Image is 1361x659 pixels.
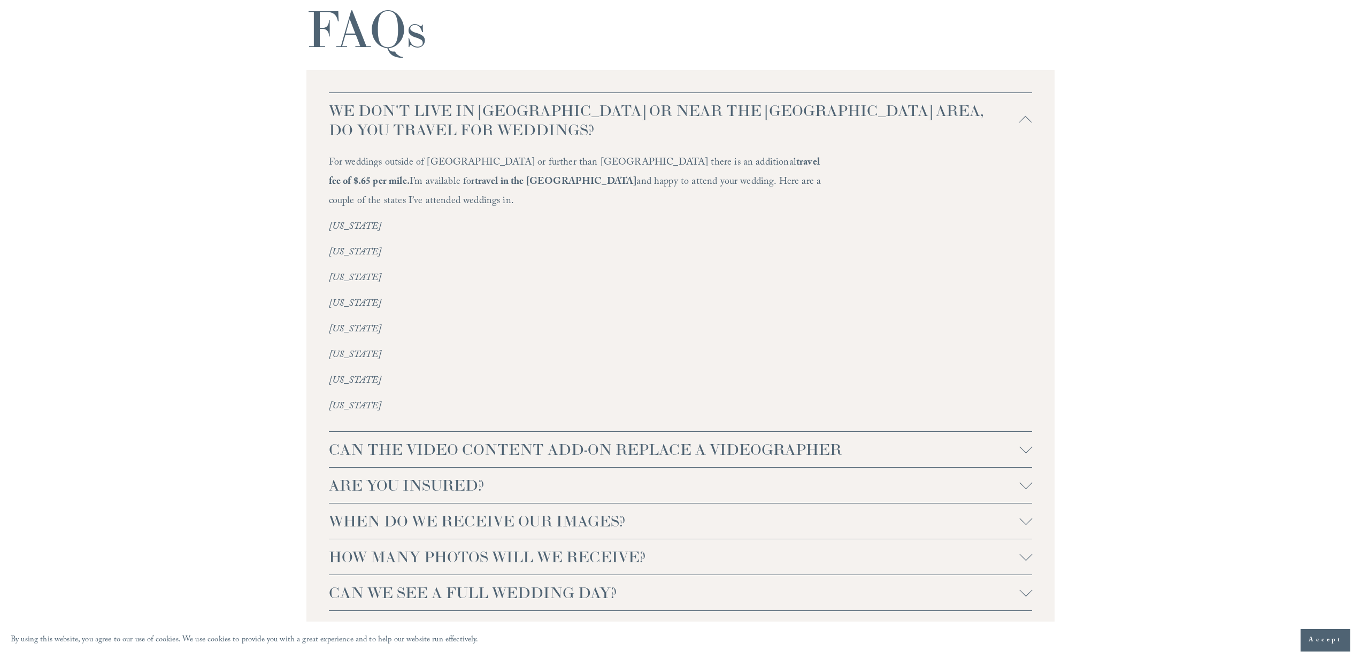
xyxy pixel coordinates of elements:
button: CAN THE VIDEO CONTENT ADD-ON REPLACE A VIDEOGRAPHER [329,432,1033,467]
span: CAN THE VIDEO CONTENT ADD-ON REPLACE A VIDEOGRAPHER [329,440,1020,459]
strong: travel fee of $.65 per mile. [329,155,822,191]
span: HOW MANY PHOTOS WILL WE RECEIVE? [329,547,1020,567]
button: ARE YOU INSURED? [329,468,1033,503]
em: [US_STATE] [329,373,382,390]
span: WE DON'T LIVE IN [GEOGRAPHIC_DATA] OR NEAR THE [GEOGRAPHIC_DATA] AREA, DO YOU TRAVEL FOR WEDDINGS? [329,101,1020,139]
button: WHEN DO WE RECEIVE OUR IMAGES? [329,503,1033,539]
span: CAN WE SEE A FULL WEDDING DAY? [329,583,1020,602]
span: WHEN DO WE RECEIVE OUR IMAGES? [329,511,1020,531]
span: Accept [1309,635,1342,646]
p: By using this website, you agree to our use of cookies. We use cookies to provide you with a grea... [11,633,479,648]
button: HOW MANY PHOTOS WILL WE RECEIVE? [329,539,1033,575]
button: Accept [1301,629,1350,652]
h1: FAQs [306,4,426,55]
em: [US_STATE] [329,296,382,313]
strong: travel in the [GEOGRAPHIC_DATA] [475,174,637,191]
p: For weddings outside of [GEOGRAPHIC_DATA] or further than [GEOGRAPHIC_DATA] there is an additiona... [329,154,821,212]
div: WE DON'T LIVE IN [GEOGRAPHIC_DATA] OR NEAR THE [GEOGRAPHIC_DATA] AREA, DO YOU TRAVEL FOR WEDDINGS? [329,148,1033,431]
span: ARE YOU INSURED? [329,476,1020,495]
em: [US_STATE] [329,347,382,364]
em: [US_STATE] [329,219,382,236]
button: CAN WE SEE A FULL WEDDING DAY? [329,575,1033,610]
em: [US_STATE] [329,322,382,338]
em: [US_STATE] [329,245,382,261]
em: [US_STATE] [329,399,382,415]
em: [US_STATE] [329,270,382,287]
button: WE DON'T LIVE IN [GEOGRAPHIC_DATA] OR NEAR THE [GEOGRAPHIC_DATA] AREA, DO YOU TRAVEL FOR WEDDINGS? [329,93,1033,148]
